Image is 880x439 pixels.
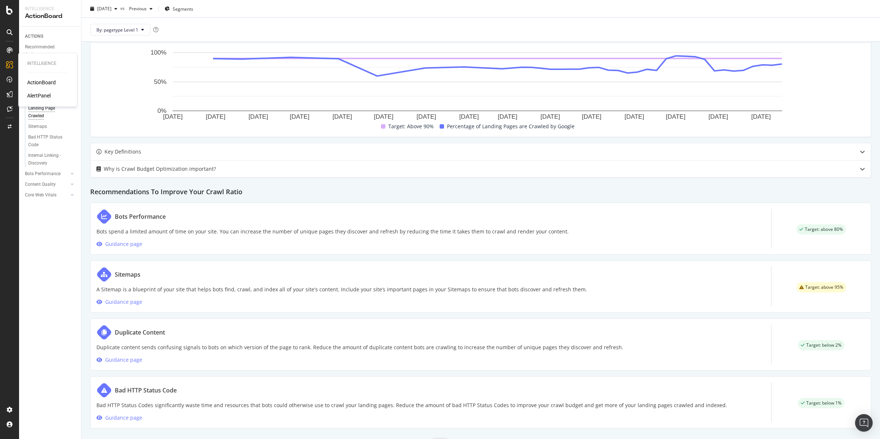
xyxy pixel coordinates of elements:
[751,113,771,120] text: [DATE]
[25,43,69,59] div: Recommended Actions
[28,152,76,167] a: Internal Linking - Discovery
[708,113,728,120] text: [DATE]
[96,49,858,122] svg: A chart.
[27,92,51,99] a: AlertPanel
[798,340,844,350] div: success label
[157,108,166,115] text: 0%
[25,181,56,188] div: Content Quality
[805,227,843,232] span: Target: above 80%
[855,414,873,432] div: Open Intercom Messenger
[805,285,843,289] span: Target: above 95%
[126,5,147,12] span: Previous
[25,181,69,188] a: Content Quality
[806,343,841,347] span: Target: below 2%
[162,3,196,15] button: Segments
[28,104,69,120] div: Landing Page Crawled
[97,5,111,12] span: 2025 Sep. 23rd
[498,113,518,120] text: [DATE]
[115,270,140,279] div: Sitemaps
[290,113,309,120] text: [DATE]
[249,113,268,120] text: [DATE]
[25,43,76,59] a: Recommended Actions
[388,122,434,131] span: Target: Above 90%
[27,79,56,86] a: ActionBoard
[105,240,142,248] div: Guidance page
[96,343,623,352] p: Duplicate content sends confusing signals to bots on which version of the page to rank. Reduce th...
[333,113,352,120] text: [DATE]
[28,152,70,167] div: Internal Linking - Discovery
[798,398,844,408] div: success label
[28,123,47,130] div: Sitemaps
[163,113,183,120] text: [DATE]
[28,123,76,130] a: Sitemaps
[96,285,587,294] p: A Sitemap is a blueprint of your site that helps bots find, crawl, and index all of your site's c...
[25,191,56,199] div: Core Web Vitals
[120,5,126,11] span: vs
[582,113,602,120] text: [DATE]
[540,113,560,120] text: [DATE]
[154,78,166,85] text: 50%
[90,184,871,197] h2: Recommendations To Improve Your Crawl Ratio
[25,12,75,21] div: ActionBoard
[90,24,150,36] button: By: pagetype Level 1
[796,224,846,235] div: success label
[96,414,142,421] a: Guidance page
[25,33,43,40] div: ACTIONS
[96,240,142,247] a: Guidance page
[28,133,76,149] a: Bad HTTP Status Code
[96,298,142,305] a: Guidance page
[173,5,193,12] span: Segments
[105,413,142,422] div: Guidance page
[105,298,142,306] div: Guidance page
[25,33,76,40] a: ACTIONS
[25,170,69,178] a: Bots Performance
[666,113,686,120] text: [DATE]
[87,3,120,15] button: [DATE]
[96,356,142,363] a: Guidance page
[104,147,141,156] div: Key Definitions
[151,49,166,56] text: 100%
[104,165,216,173] div: Why is Crawl Budget Optimization important?
[96,227,569,236] p: Bots spend a limited amount of time on your site. You can increase the number of unique pages the...
[374,113,393,120] text: [DATE]
[115,328,165,337] div: Duplicate Content
[206,113,225,120] text: [DATE]
[96,401,727,410] p: Bad HTTP Status Codes significantly waste time and resources that bots could otherwise use to cra...
[25,170,60,178] div: Bots Performance
[459,113,479,120] text: [DATE]
[115,212,166,221] div: Bots Performance
[105,355,142,364] div: Guidance page
[27,60,68,67] div: Intelligence
[28,133,69,149] div: Bad HTTP Status Code
[25,6,75,12] div: Intelligence
[115,386,177,395] div: Bad HTTP Status Code
[624,113,644,120] text: [DATE]
[25,191,69,199] a: Core Web Vitals
[126,3,155,15] button: Previous
[447,122,575,131] span: Percentage of Landing Pages are Crawled by Google
[417,113,436,120] text: [DATE]
[96,26,138,33] span: By: pagetype Level 1
[796,282,846,292] div: warning label
[28,104,76,120] a: Landing Page Crawled
[806,401,841,405] span: Target: below 1%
